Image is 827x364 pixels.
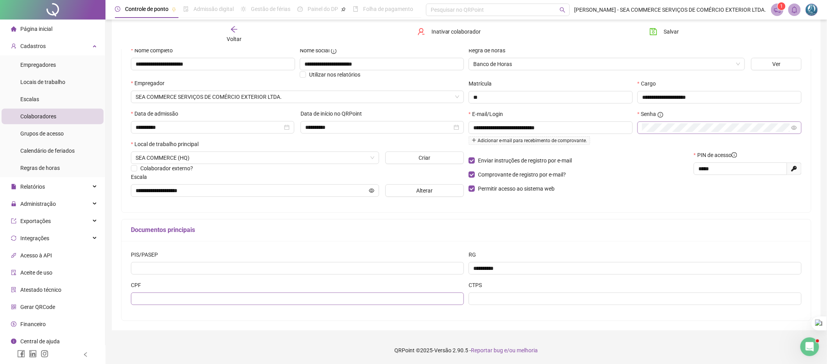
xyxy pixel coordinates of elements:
span: plus [472,138,476,143]
span: 1 [780,4,783,9]
span: save [650,28,657,36]
footer: QRPoint © 2025 - 2.90.5 - [106,337,827,364]
span: Locais de trabalho [20,79,65,85]
span: AV. DENDEZEIROS DO BONFIM, 107 [136,152,374,164]
button: Alterar [385,184,464,197]
span: file [11,184,16,189]
span: Enviar instruções de registro por e-mail [478,157,572,164]
span: Colaborador externo? [140,165,193,171]
span: SEA COMMERCE SERVIÇOS DE COMÉRCIO EXTERIOR LTDA. [136,91,459,103]
span: dashboard [297,6,303,12]
span: book [353,6,358,12]
span: bell [791,6,798,13]
span: eye [369,188,374,193]
span: Senha [641,110,656,118]
span: Reportar bug e/ou melhoria [471,347,538,353]
span: api [11,253,16,258]
span: Acesso à API [20,252,52,259]
label: E-mail/Login [469,110,508,118]
span: Administração [20,201,56,207]
span: Gestão de férias [251,6,290,12]
label: Local de trabalho principal [131,140,204,148]
span: Painel do DP [308,6,338,12]
span: instagram [41,350,48,358]
button: Criar [385,152,464,164]
span: Atestado técnico [20,287,61,293]
span: sun [241,6,246,12]
span: Regras de horas [20,165,60,171]
span: clock-circle [115,6,120,12]
span: Voltar [227,36,242,42]
span: Ver [772,60,780,68]
label: CTPS [469,281,487,289]
span: sync [11,236,16,241]
span: Controle de ponto [125,6,168,12]
span: Versão [435,347,452,353]
span: linkedin [29,350,37,358]
span: Gerar QRCode [20,304,55,310]
span: Comprovante de registro por e-mail? [478,171,566,178]
span: Salvar [664,27,679,36]
span: pushpin [172,7,176,12]
span: notification [774,6,781,13]
span: eye [791,125,797,130]
button: Inativar colaborador [412,25,487,38]
span: Nome social [300,46,329,55]
span: Página inicial [20,26,52,32]
span: file-done [183,6,189,12]
span: Aceite de uso [20,269,52,276]
label: PIS/PASEP [131,250,163,259]
span: Empregadores [20,62,56,68]
label: Escala [131,173,152,181]
label: Matrícula [469,79,497,88]
span: Integrações [20,235,49,241]
span: audit [11,270,16,275]
span: [PERSON_NAME] - SEA COMMERCE SERVIÇOS DE COMÉRCIO EXTERIOR LTDA. [575,5,766,14]
span: info-circle [658,112,663,118]
span: qrcode [11,304,16,310]
span: home [11,26,16,32]
span: info-circle [732,152,737,158]
span: left [83,352,88,357]
span: Utilizar nos relatórios [309,71,360,78]
span: Grupos de acesso [20,130,64,137]
span: Calendário de feriados [20,148,75,154]
span: Criar [419,153,431,162]
label: Data de início no QRPoint [301,109,367,118]
label: Empregador [131,79,170,87]
span: Folha de pagamento [363,6,413,12]
span: lock [11,201,16,207]
span: Banco de Horas [473,58,740,70]
span: Financeiro [20,321,46,327]
span: Central de ajuda [20,338,60,344]
button: Salvar [644,25,685,38]
span: Exportações [20,218,51,224]
span: PIN de acesso [697,151,737,159]
span: Admissão digital [193,6,234,12]
span: Escalas [20,96,39,102]
label: Regra de horas [469,46,510,55]
button: Ver [751,58,802,70]
span: facebook [17,350,25,358]
span: user-delete [417,28,425,36]
span: Colaboradores [20,113,56,120]
span: user-add [11,43,16,49]
sup: 1 [778,2,786,10]
label: Cargo [637,79,661,88]
span: export [11,218,16,224]
img: 81627 [806,4,818,16]
label: RG [469,250,481,259]
span: arrow-left [230,25,238,33]
span: Relatórios [20,184,45,190]
span: Alterar [417,186,433,195]
h5: Documentos principais [131,225,802,235]
span: search [560,7,566,13]
label: CPF [131,281,146,289]
span: pushpin [341,7,346,12]
span: Inativar colaborador [431,27,481,36]
span: Cadastros [20,43,46,49]
span: Permitir acesso ao sistema web [478,186,555,192]
span: info-circle [11,339,16,344]
span: Adicionar e-mail para recebimento de comprovante. [469,136,590,145]
span: solution [11,287,16,293]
